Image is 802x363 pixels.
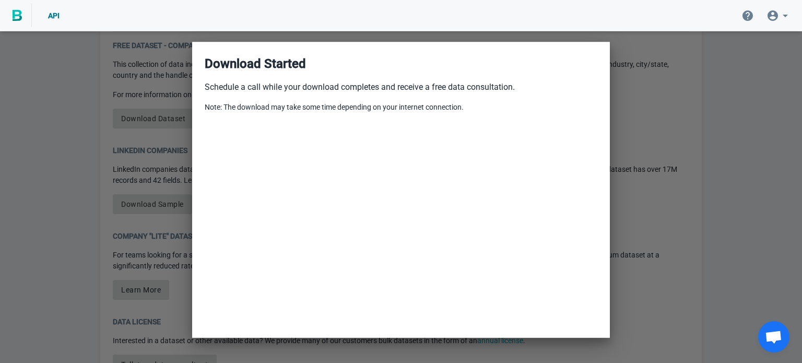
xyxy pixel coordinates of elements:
[758,321,789,353] a: Open chat
[13,10,22,21] img: BigPicture.io
[205,81,597,93] p: Schedule a call while your download completes and receive a free data consultation.
[205,102,597,113] p: Note: The download may take some time depending on your internet connection.
[48,11,60,20] span: API
[205,55,597,73] h3: Download Started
